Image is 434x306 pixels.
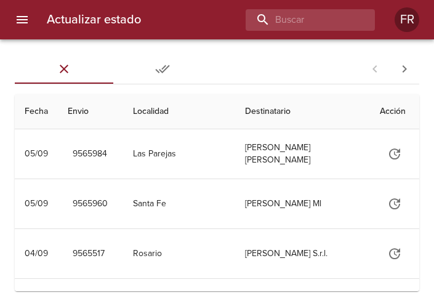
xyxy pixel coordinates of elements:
div: 05/09 [25,148,48,159]
span: Actualizar estado y agregar documentación [380,248,409,258]
th: Fecha [15,94,58,129]
td: Las Parejas [123,129,235,179]
div: FR [395,7,419,32]
td: [PERSON_NAME] [PERSON_NAME] [235,129,370,179]
span: Actualizar estado y agregar documentación [380,198,409,208]
td: Santa Fe [123,179,235,228]
div: 05/09 [25,198,48,209]
th: Envio [58,94,123,129]
div: Tabs Envios [15,54,212,84]
div: 04/09 [25,248,48,259]
th: Localidad [123,94,235,129]
span: Pagina siguiente [390,54,419,84]
div: Abrir información de usuario [395,7,419,32]
button: 9565517 [68,243,110,265]
input: buscar [246,9,354,31]
button: menu [7,5,37,34]
span: 9565960 [73,196,108,212]
button: 9565960 [68,193,113,215]
span: 9565517 [73,246,105,262]
h6: Actualizar estado [47,10,141,30]
button: 9565984 [68,143,112,166]
th: Destinatario [235,94,370,129]
td: [PERSON_NAME] Ml [235,179,370,228]
td: Rosario [123,229,235,278]
th: Acción [370,94,419,129]
td: [PERSON_NAME] S.r.l. [235,229,370,278]
span: Actualizar estado y agregar documentación [380,148,409,158]
span: Pagina anterior [360,62,390,74]
span: 9565984 [73,147,107,162]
